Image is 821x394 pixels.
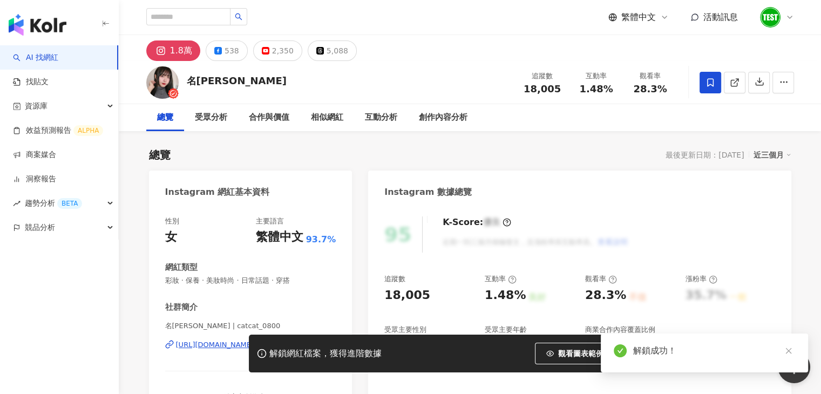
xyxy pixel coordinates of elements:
div: 總覽 [157,111,173,124]
div: 相似網紅 [311,111,343,124]
img: unnamed.png [760,7,781,28]
div: 2,350 [272,43,294,58]
div: 受眾主要年齡 [485,325,527,335]
div: 近三個月 [754,148,791,162]
button: 538 [206,40,248,61]
div: 28.3% [585,287,626,304]
div: 解鎖成功！ [633,344,795,357]
div: 漲粉率 [686,274,717,284]
a: 商案媒合 [13,150,56,160]
div: 解鎖網紅檔案，獲得進階數據 [269,348,382,359]
div: 網紅類型 [165,262,198,273]
span: 競品分析 [25,215,55,240]
div: 繁體中文 [256,229,303,246]
button: 1.8萬 [146,40,200,61]
span: 資源庫 [25,94,48,118]
button: 2,350 [253,40,302,61]
span: 觀看圖表範例 [558,349,603,358]
span: search [235,13,242,21]
a: 洞察報告 [13,174,56,185]
a: 效益預測報告ALPHA [13,125,103,136]
span: check-circle [614,344,627,357]
div: 合作與價值 [249,111,289,124]
div: BETA [57,198,82,209]
span: 28.3% [633,84,667,94]
span: 18,005 [524,83,561,94]
div: 1.48% [485,287,526,304]
div: 社群簡介 [165,302,198,313]
span: 繁體中文 [621,11,656,23]
button: 觀看圖表範例 [535,343,615,364]
span: rise [13,200,21,207]
div: 女 [165,229,177,246]
div: 主要語言 [256,216,284,226]
div: 互動率 [485,274,517,284]
div: 追蹤數 [384,274,405,284]
div: K-Score : [443,216,511,228]
div: 互動分析 [365,111,397,124]
a: searchAI 找網紅 [13,52,58,63]
div: 受眾主要性別 [384,325,426,335]
div: 18,005 [384,287,430,304]
div: 互動率 [576,71,617,81]
img: logo [9,14,66,36]
span: close [785,347,792,355]
div: 5,088 [327,43,348,58]
span: 1.48% [579,84,613,94]
div: 觀看率 [630,71,671,81]
div: 總覽 [149,147,171,162]
div: 名[PERSON_NAME] [187,74,287,87]
div: 追蹤數 [522,71,563,81]
div: Instagram 數據總覽 [384,186,472,198]
button: 5,088 [308,40,357,61]
div: 受眾分析 [195,111,227,124]
div: 538 [225,43,239,58]
span: 名[PERSON_NAME] | catcat_0800 [165,321,336,331]
span: 活動訊息 [703,12,738,22]
span: 彩妝 · 保養 · 美妝時尚 · 日常話題 · 穿搭 [165,276,336,286]
div: 觀看率 [585,274,617,284]
span: 93.7% [306,234,336,246]
div: 最後更新日期：[DATE] [666,151,744,159]
div: 1.8萬 [170,43,192,58]
div: 創作內容分析 [419,111,467,124]
div: 商業合作內容覆蓋比例 [585,325,655,335]
a: 找貼文 [13,77,49,87]
img: KOL Avatar [146,66,179,99]
div: 性別 [165,216,179,226]
span: 趨勢分析 [25,191,82,215]
div: Instagram 網紅基本資料 [165,186,270,198]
